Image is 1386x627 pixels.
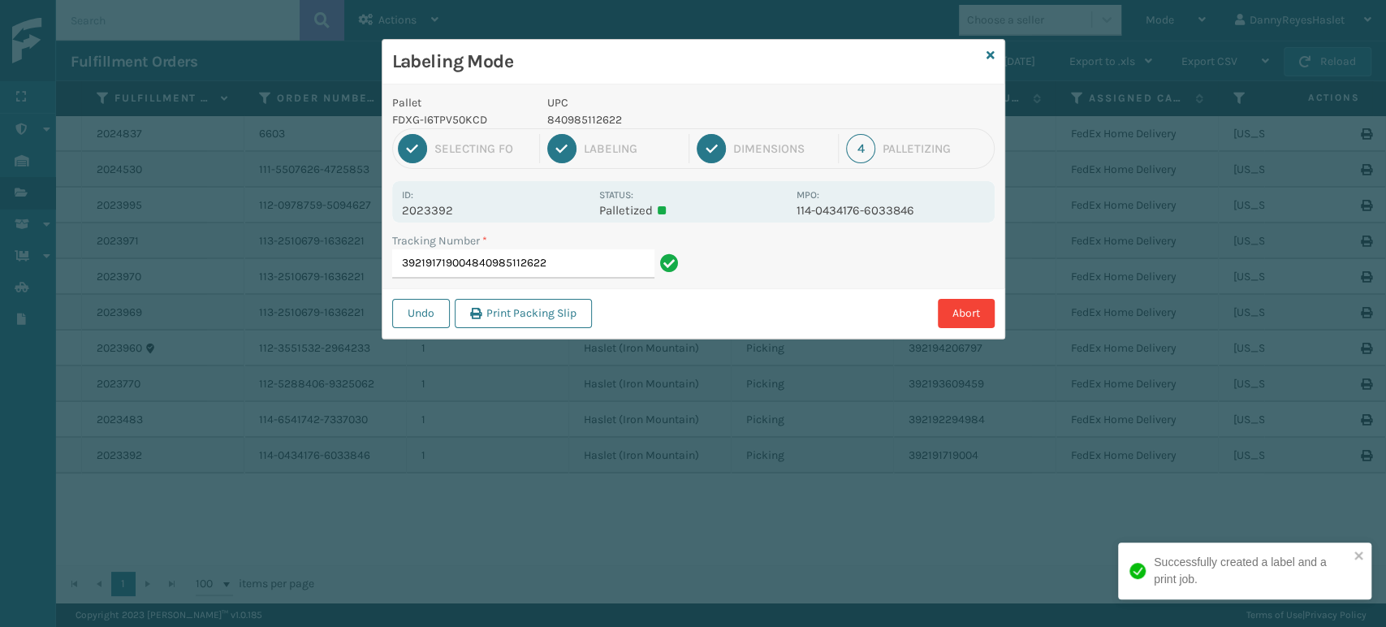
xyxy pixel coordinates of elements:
[797,203,984,218] p: 114-0434176-6033846
[599,189,633,201] label: Status:
[398,134,427,163] div: 1
[392,111,529,128] p: FDXG-I6TPV50KCD
[402,189,413,201] label: Id:
[938,299,995,328] button: Abort
[599,203,787,218] p: Palletized
[846,134,875,163] div: 4
[547,134,576,163] div: 2
[392,50,980,74] h3: Labeling Mode
[584,141,681,156] div: Labeling
[733,141,831,156] div: Dimensions
[1354,549,1365,564] button: close
[434,141,532,156] div: Selecting FO
[697,134,726,163] div: 3
[455,299,592,328] button: Print Packing Slip
[392,94,529,111] p: Pallet
[402,203,589,218] p: 2023392
[547,94,787,111] p: UPC
[883,141,988,156] div: Palletizing
[392,232,487,249] label: Tracking Number
[797,189,819,201] label: MPO:
[547,111,787,128] p: 840985112622
[1154,554,1349,588] div: Successfully created a label and a print job.
[392,299,450,328] button: Undo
